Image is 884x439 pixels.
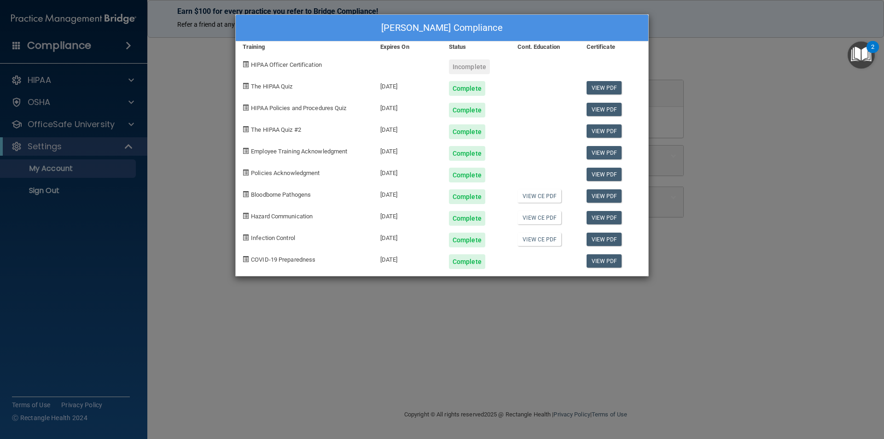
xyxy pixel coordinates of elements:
[449,124,485,139] div: Complete
[442,41,511,53] div: Status
[251,148,347,155] span: Employee Training Acknowledgment
[236,15,648,41] div: [PERSON_NAME] Compliance
[373,117,442,139] div: [DATE]
[373,74,442,96] div: [DATE]
[449,189,485,204] div: Complete
[251,191,311,198] span: Bloodborne Pathogens
[449,146,485,161] div: Complete
[511,41,579,53] div: Cont. Education
[449,233,485,247] div: Complete
[373,182,442,204] div: [DATE]
[848,41,875,69] button: Open Resource Center, 2 new notifications
[251,61,322,68] span: HIPAA Officer Certification
[251,105,346,111] span: HIPAA Policies and Procedures Quiz
[587,146,622,159] a: View PDF
[373,226,442,247] div: [DATE]
[373,204,442,226] div: [DATE]
[449,81,485,96] div: Complete
[373,96,442,117] div: [DATE]
[251,170,320,176] span: Policies Acknowledgment
[587,168,622,181] a: View PDF
[251,256,315,263] span: COVID-19 Preparedness
[518,211,561,224] a: View CE PDF
[587,103,622,116] a: View PDF
[373,139,442,161] div: [DATE]
[251,213,313,220] span: Hazard Communication
[251,83,292,90] span: The HIPAA Quiz
[587,124,622,138] a: View PDF
[373,41,442,53] div: Expires On
[449,254,485,269] div: Complete
[236,41,373,53] div: Training
[587,233,622,246] a: View PDF
[373,161,442,182] div: [DATE]
[449,103,485,117] div: Complete
[449,168,485,182] div: Complete
[587,189,622,203] a: View PDF
[251,234,295,241] span: Infection Control
[580,41,648,53] div: Certificate
[587,81,622,94] a: View PDF
[871,47,874,59] div: 2
[251,126,301,133] span: The HIPAA Quiz #2
[518,233,561,246] a: View CE PDF
[373,247,442,269] div: [DATE]
[518,189,561,203] a: View CE PDF
[449,59,490,74] div: Incomplete
[587,254,622,268] a: View PDF
[587,211,622,224] a: View PDF
[449,211,485,226] div: Complete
